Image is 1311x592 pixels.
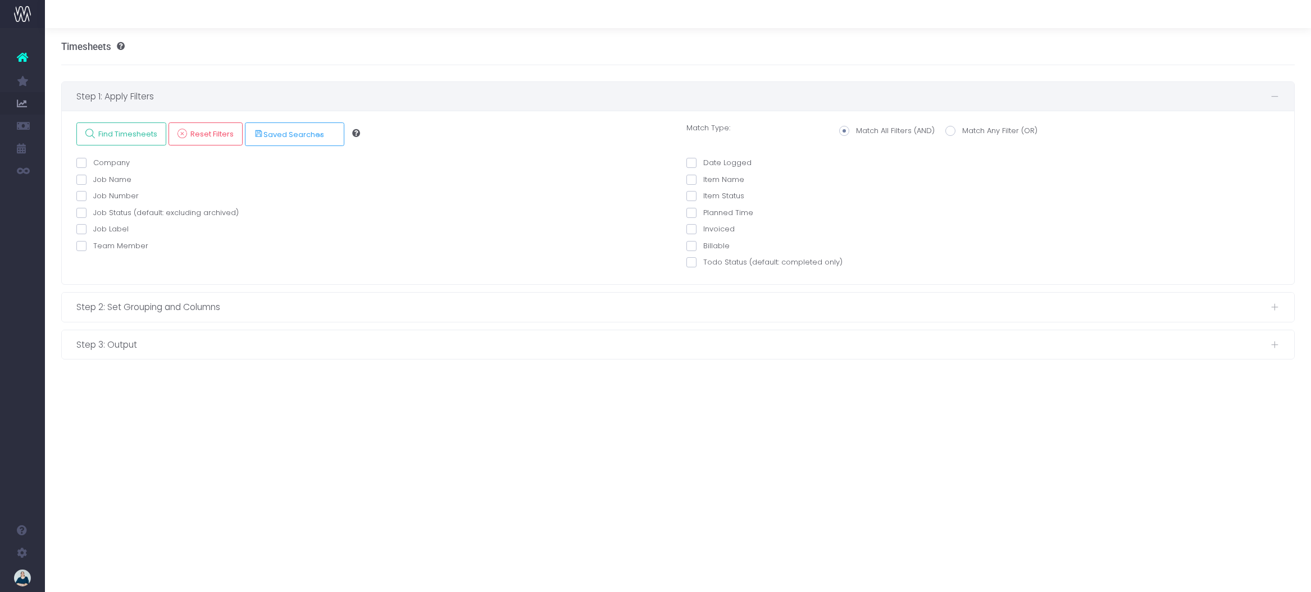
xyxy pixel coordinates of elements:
span: Step 2: Set Grouping and Columns [76,300,1271,314]
label: Date Logged [686,157,752,169]
label: Item Status [686,190,744,202]
label: Planned Time [686,207,753,218]
label: Company [76,157,130,169]
label: Todo Status (default: completed only) [686,257,843,268]
label: Job Number [76,190,139,202]
label: Match All Filters (AND) [839,125,935,136]
label: Job Status (default: excluding archived) [76,207,239,218]
button: Saved Searches [245,122,344,146]
span: Step 3: Output [76,338,1271,352]
img: images/default_profile_image.png [14,570,31,586]
h3: Timesheets [61,41,125,52]
a: Reset Filters [169,122,243,145]
label: Match Any Filter (OR) [945,125,1037,136]
span: Saved Searches [254,129,324,139]
label: Invoiced [686,224,735,235]
span: Step 1: Apply Filters [76,89,1271,103]
label: Match Type: [678,122,831,135]
label: Job Label [76,224,129,235]
span: Reset Filters [187,129,234,139]
span: Find Timesheets [95,129,158,139]
label: Team Member [76,240,148,252]
label: Job Name [76,174,131,185]
label: Item Name [686,174,744,185]
label: Billable [686,240,730,252]
a: Find Timesheets [76,122,166,145]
